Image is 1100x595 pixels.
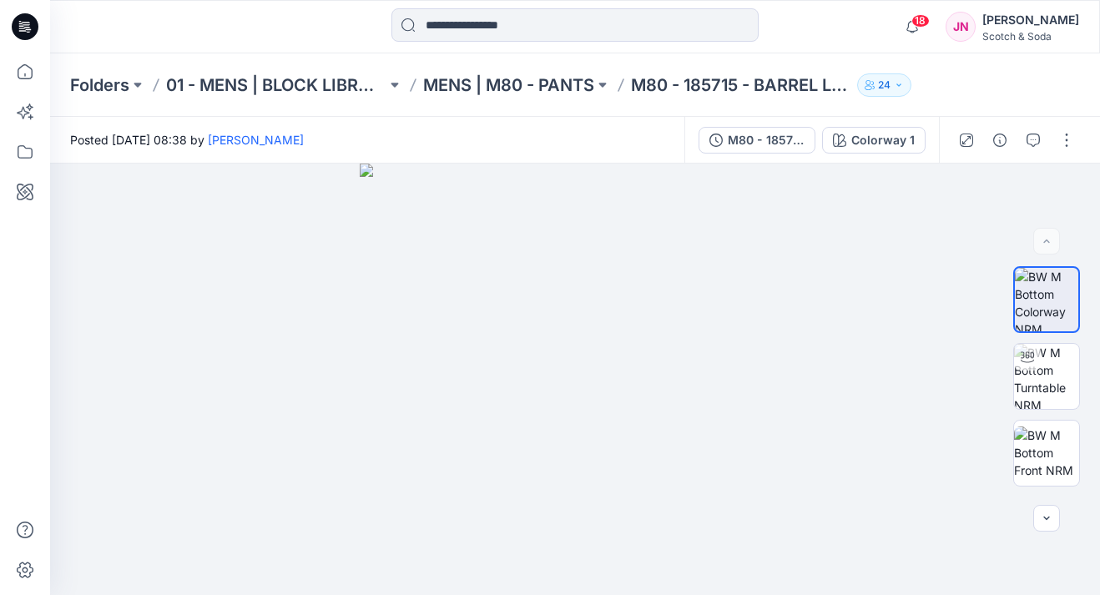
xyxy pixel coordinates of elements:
[1014,344,1079,409] img: BW M Bottom Turntable NRM
[911,14,930,28] span: 18
[851,131,915,149] div: Colorway 1
[982,10,1079,30] div: [PERSON_NAME]
[1015,268,1078,331] img: BW M Bottom Colorway NRM
[70,131,304,149] span: Posted [DATE] 08:38 by
[946,12,976,42] div: JN
[728,131,805,149] div: M80 - 185715 - BARREL LEG - V1-0
[1014,426,1079,479] img: BW M Bottom Front NRM
[208,133,304,147] a: [PERSON_NAME]
[982,30,1079,43] div: Scotch & Soda
[360,164,791,595] img: eyJhbGciOiJIUzI1NiIsImtpZCI6IjAiLCJzbHQiOiJzZXMiLCJ0eXAiOiJKV1QifQ.eyJkYXRhIjp7InR5cGUiOiJzdG9yYW...
[631,73,851,97] p: M80 - 185715 - BARREL LEG - V1-0
[857,73,911,97] button: 24
[699,127,815,154] button: M80 - 185715 - BARREL LEG - V1-0
[986,127,1013,154] button: Details
[878,76,891,94] p: 24
[423,73,594,97] a: MENS | M80 - PANTS
[822,127,926,154] button: Colorway 1
[70,73,129,97] a: Folders
[166,73,386,97] a: 01 - MENS | BLOCK LIBRARY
